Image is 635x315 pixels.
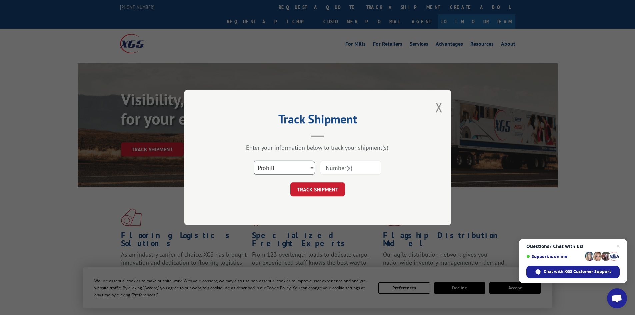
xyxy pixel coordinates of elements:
[526,266,620,278] span: Chat with XGS Customer Support
[607,288,627,308] a: Open chat
[320,161,381,175] input: Number(s)
[526,254,582,259] span: Support is online
[218,114,418,127] h2: Track Shipment
[290,182,345,196] button: TRACK SHIPMENT
[435,98,443,116] button: Close modal
[544,269,611,275] span: Chat with XGS Customer Support
[218,144,418,151] div: Enter your information below to track your shipment(s).
[526,244,620,249] span: Questions? Chat with us!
